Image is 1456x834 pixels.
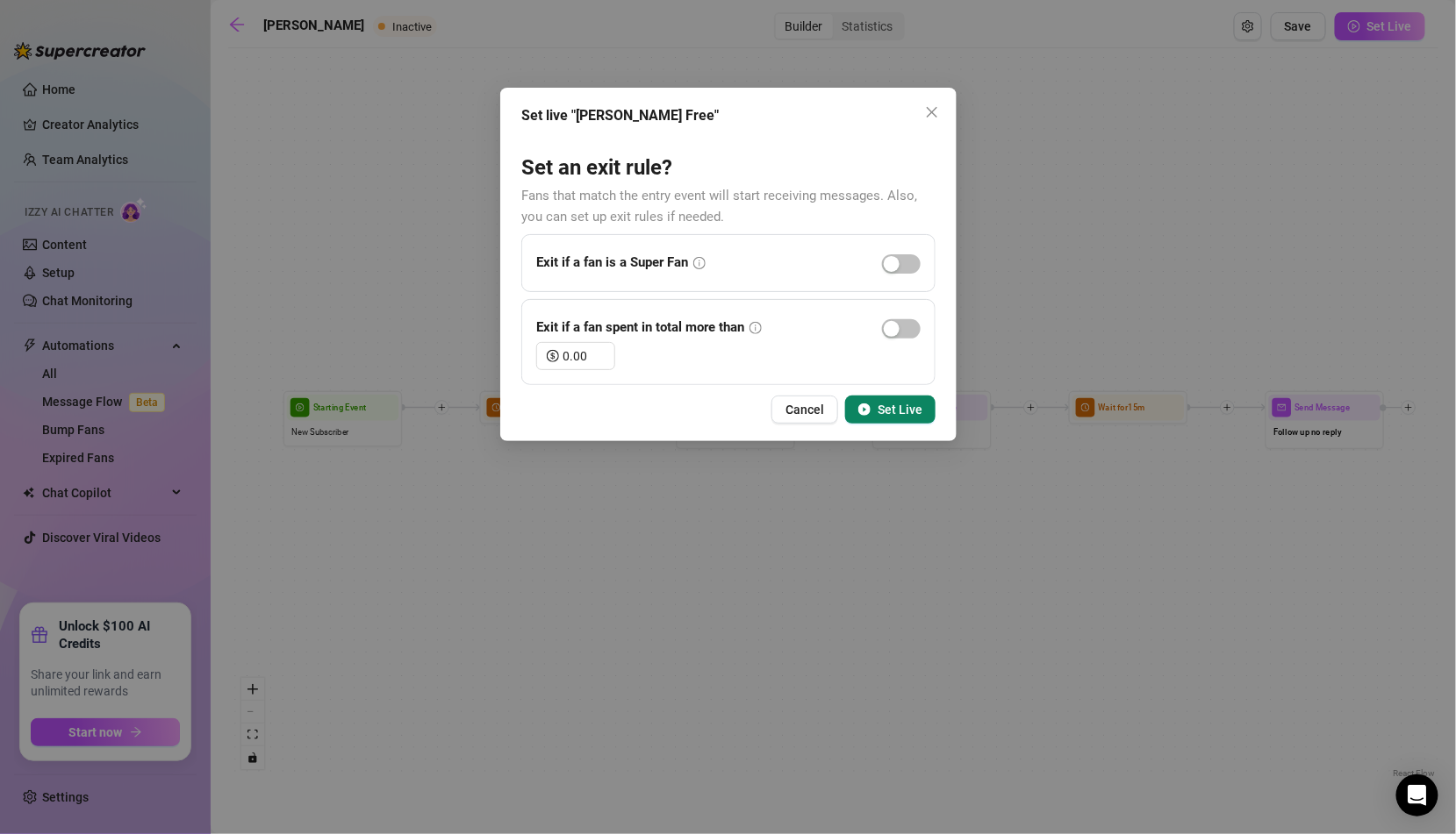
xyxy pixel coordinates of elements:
[521,188,917,225] span: Fans that match the entry event will start receiving messages. Also, you can set up exit rules if...
[536,319,744,335] strong: Exit if a fan spent in total more than
[771,396,838,424] button: Cancel
[845,396,936,424] button: Set Live
[536,254,688,270] strong: Exit if a fan is a Super Fan
[918,98,946,126] button: Close
[858,403,871,416] span: play-circle
[918,105,946,119] span: Close
[521,154,936,182] h3: Set an exit rule?
[693,257,706,269] span: info-circle
[1396,774,1438,816] div: Open Intercom Messenger
[785,403,824,417] span: Cancel
[878,403,922,417] span: Set Live
[750,322,762,334] span: info-circle
[521,105,936,126] div: Set live "[PERSON_NAME] Free"
[925,105,939,119] span: close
